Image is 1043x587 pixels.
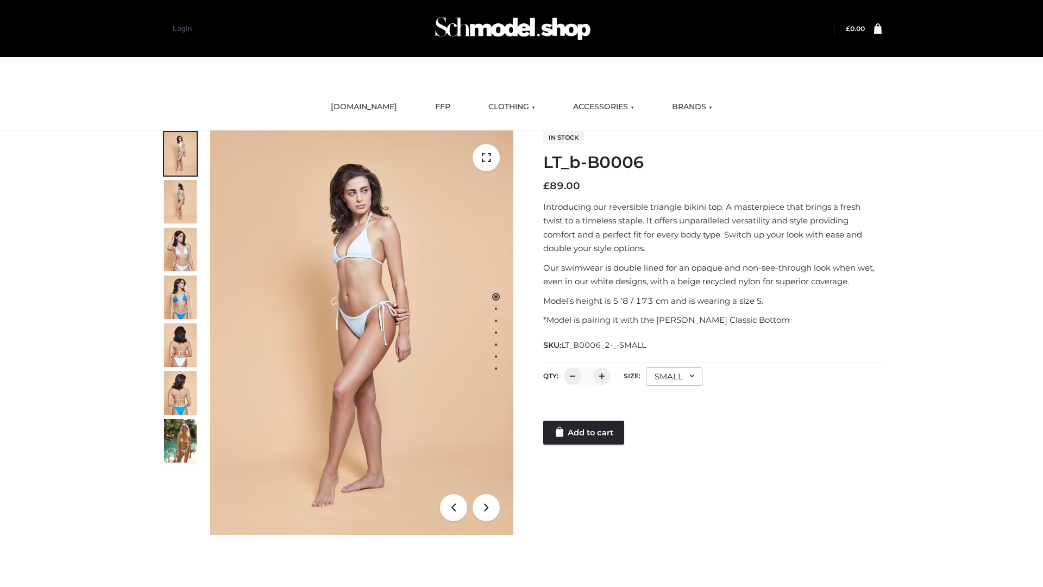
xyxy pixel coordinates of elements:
[543,180,550,192] span: £
[624,372,640,380] label: Size:
[543,339,647,352] span: SKU:
[846,24,865,33] bdi: 0.00
[565,95,642,119] a: ACCESSORIES
[543,180,580,192] bdi: 89.00
[646,367,702,386] div: SMALL
[543,153,882,172] h1: LT_b-B0006
[164,371,197,415] img: ArielClassicBikiniTop_CloudNine_AzureSky_OW114ECO_8-scaled.jpg
[543,294,882,308] p: Model’s height is 5 ‘8 / 173 cm and is wearing a size S.
[210,130,513,535] img: ArielClassicBikiniTop_CloudNine_AzureSky_OW114ECO_1
[664,95,720,119] a: BRANDS
[543,200,882,255] p: Introducing our reversible triangle bikini top. A masterpiece that brings a fresh twist to a time...
[164,228,197,271] img: ArielClassicBikiniTop_CloudNine_AzureSky_OW114ECO_3-scaled.jpg
[846,24,850,33] span: £
[543,131,584,144] span: In stock
[164,419,197,463] img: Arieltop_CloudNine_AzureSky2.jpg
[164,323,197,367] img: ArielClassicBikiniTop_CloudNine_AzureSky_OW114ECO_7-scaled.jpg
[480,95,543,119] a: CLOTHING
[173,24,192,33] a: Login
[543,421,624,445] a: Add to cart
[427,95,458,119] a: FFP
[543,313,882,327] p: *Model is pairing it with the [PERSON_NAME] Classic Bottom
[543,261,882,289] p: Our swimwear is double lined for an opaque and non-see-through look when wet, even in our white d...
[164,180,197,223] img: ArielClassicBikiniTop_CloudNine_AzureSky_OW114ECO_2-scaled.jpg
[164,132,197,176] img: ArielClassicBikiniTop_CloudNine_AzureSky_OW114ECO_1-scaled.jpg
[431,7,594,50] img: Schmodel Admin 964
[543,372,558,380] label: QTY:
[846,24,865,33] a: £0.00
[164,276,197,319] img: ArielClassicBikiniTop_CloudNine_AzureSky_OW114ECO_4-scaled.jpg
[323,95,405,119] a: [DOMAIN_NAME]
[561,340,646,350] span: LT_B0006_2-_-SMALL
